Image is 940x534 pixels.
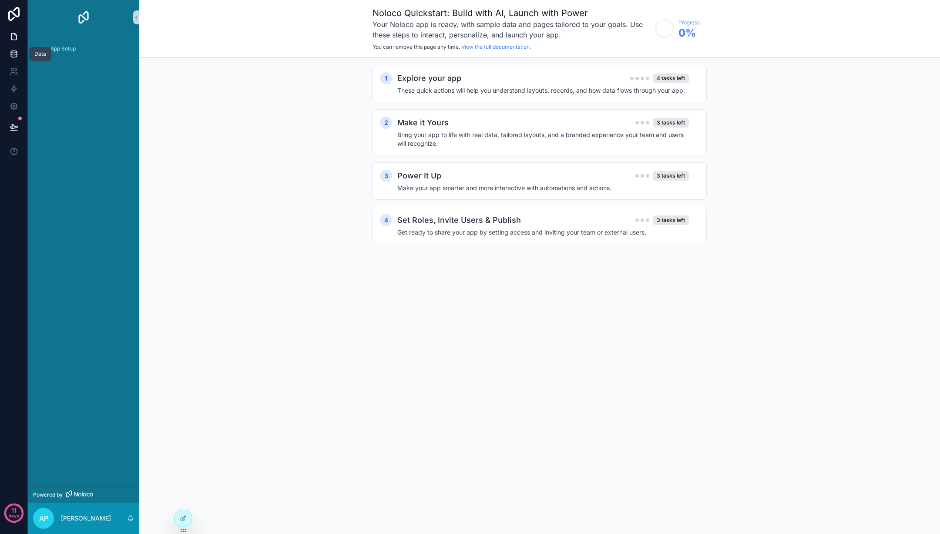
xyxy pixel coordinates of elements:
[28,35,139,68] div: scrollable content
[678,19,700,26] span: Progress
[28,487,139,503] a: Powered by
[373,7,651,19] h1: Noloco Quickstart: Build with AI, Launch with Power
[33,41,134,57] a: App Setup
[50,45,76,52] span: App Setup
[9,510,19,522] p: days
[61,514,111,523] p: [PERSON_NAME]
[39,513,48,524] span: AP
[678,26,700,40] span: 0 %
[34,50,46,57] div: Data
[373,44,460,50] span: You can remove this page any time.
[461,44,531,50] a: View the full documentation.
[77,10,91,24] img: App logo
[33,491,63,498] span: Powered by
[11,506,17,515] p: 11
[373,19,651,40] h3: Your Noloco app is ready, with sample data and pages tailored to your goals. Use these steps to i...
